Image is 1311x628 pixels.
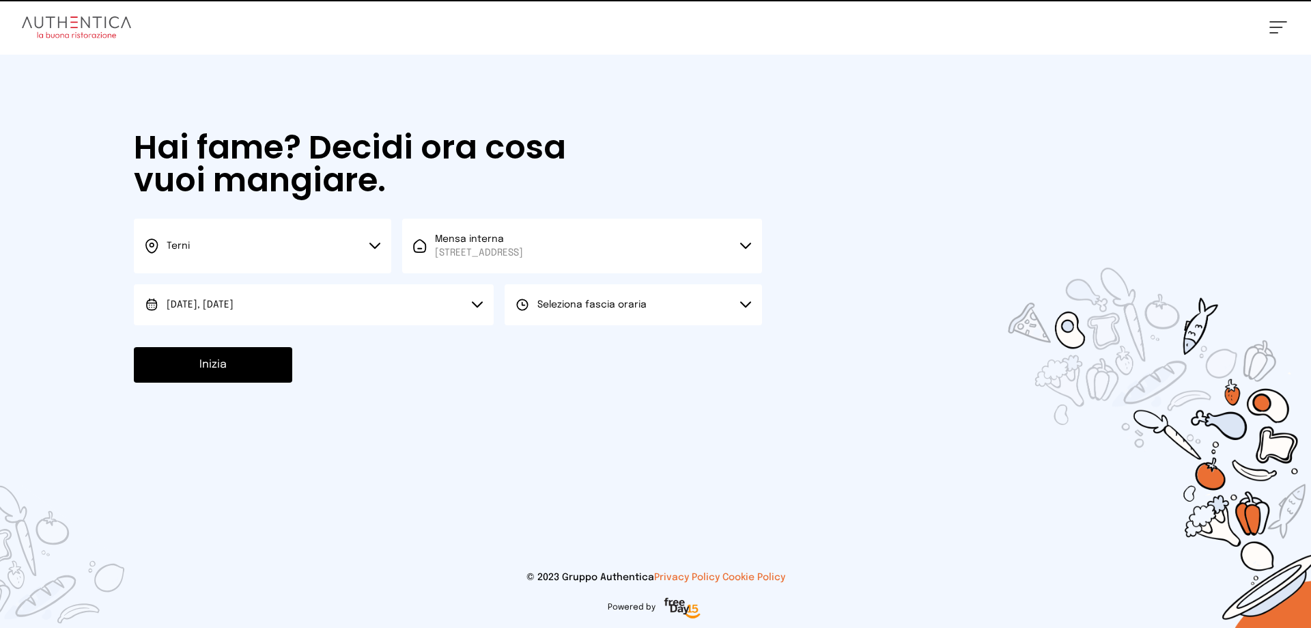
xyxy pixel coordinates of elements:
[608,602,655,613] span: Powered by
[167,300,234,310] span: [DATE], [DATE]
[435,232,523,260] span: Mensa interna
[505,284,762,325] button: Seleziona fascia oraria
[661,595,704,623] img: logo-freeday.3e08031.png
[22,571,1289,584] p: © 2023 Gruppo Authentica
[722,573,785,582] a: Cookie Policy
[134,284,494,325] button: [DATE], [DATE]
[402,219,762,273] button: Mensa interna[STREET_ADDRESS]
[22,16,131,38] img: logo.8f33a47.png
[134,219,391,273] button: Terni
[167,241,190,251] span: Terni
[134,347,292,383] button: Inizia
[134,131,605,197] h1: Hai fame? Decidi ora cosa vuoi mangiare.
[435,246,523,260] span: [STREET_ADDRESS]
[929,189,1311,628] img: sticker-selezione-mensa.70a28f7.png
[537,300,647,310] span: Seleziona fascia oraria
[654,573,720,582] a: Privacy Policy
